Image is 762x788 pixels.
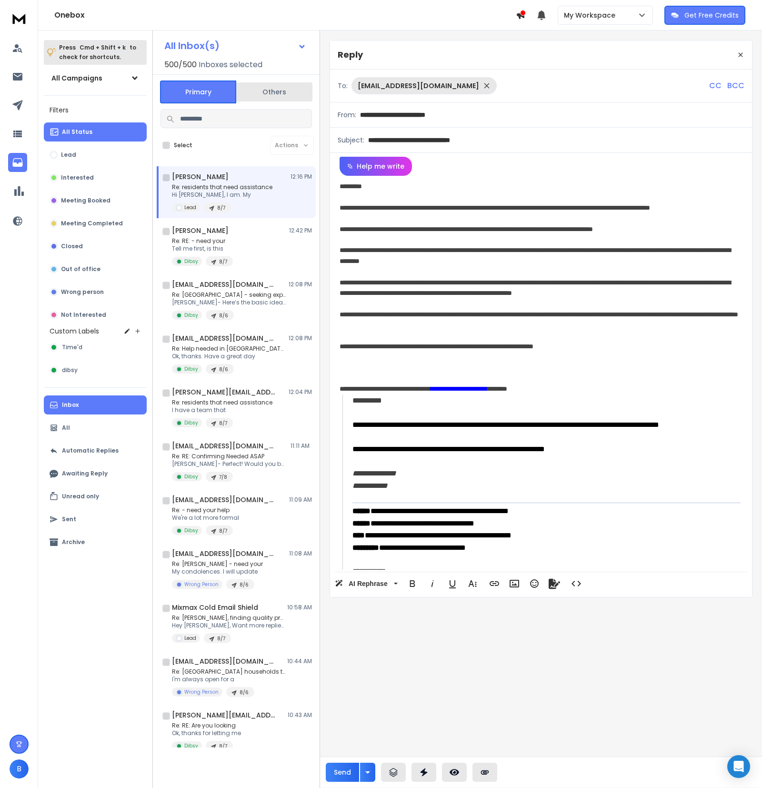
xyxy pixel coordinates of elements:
p: I have a team that [172,406,272,414]
span: 500 / 500 [164,59,197,71]
p: 8/7 [219,258,227,265]
p: Lead [184,635,196,642]
h1: Mixmax Cold Email Shield [172,603,258,612]
button: Primary [160,81,236,103]
button: dibsy [44,361,147,380]
p: Inbox [62,401,79,409]
p: Hey [PERSON_NAME], Want more replies to [172,622,286,629]
p: Ok, thanks for letting me [172,729,241,737]
p: Wrong Person [184,581,219,588]
button: Closed [44,237,147,256]
p: Re: residents that need assistance [172,183,272,191]
p: Re: [GEOGRAPHIC_DATA] households that need [172,668,286,676]
h1: [EMAIL_ADDRESS][DOMAIN_NAME] [172,657,277,666]
p: Dibsy [184,312,198,319]
h1: [EMAIL_ADDRESS][DOMAIN_NAME] [172,549,277,558]
p: 8/6 [219,312,228,319]
button: Lead [44,145,147,164]
span: Cmd + Shift + k [78,42,127,53]
p: Hi [PERSON_NAME], I am. My [172,191,272,199]
p: 8/7 [217,635,225,642]
label: Select [174,141,192,149]
p: Meeting Completed [61,220,123,227]
p: Re: RE: Are you looking [172,722,241,729]
p: Dibsy [184,527,198,534]
p: 11:09 AM [289,496,312,504]
p: Sent [62,515,76,523]
p: Archive [62,538,85,546]
p: Press to check for shortcuts. [59,43,136,62]
button: Awaiting Reply [44,464,147,483]
h3: Inboxes selected [199,59,262,71]
h1: [EMAIL_ADDRESS][DOMAIN_NAME] [172,280,277,289]
p: 11:11 AM [291,442,312,450]
h1: [PERSON_NAME] [172,172,229,182]
p: We're a lot more formal [172,514,239,522]
span: Time'd [62,343,82,351]
button: All [44,418,147,437]
p: Out of office [61,265,100,273]
p: 10:43 AM [288,711,312,719]
button: Inbox [44,395,147,414]
button: Out of office [44,260,147,279]
h1: All Campaigns [51,73,102,83]
p: 12:42 PM [289,227,312,234]
p: Dibsy [184,419,198,426]
p: 8/7 [217,204,225,212]
p: Closed [61,242,83,250]
h3: Custom Labels [50,326,99,336]
h1: Onebox [54,10,516,21]
p: My condolences. I will update [172,568,263,576]
p: [PERSON_NAME]- Perfect! Would you be interested [172,460,286,468]
button: Time'd [44,338,147,357]
p: [EMAIL_ADDRESS][DOMAIN_NAME] [358,81,479,91]
button: Help me write [340,157,412,176]
span: AI Rephrase [347,580,390,588]
button: B [10,759,29,778]
button: Get Free Credits [664,6,745,25]
p: 10:58 AM [287,604,312,611]
p: 7/8 [219,474,227,481]
p: Dibsy [184,742,198,749]
button: Italic (⌘I) [423,574,441,593]
p: Re: [PERSON_NAME], finding quality prospects [172,614,286,622]
button: Emoticons [525,574,543,593]
p: Dibsy [184,258,198,265]
span: dibsy [62,366,78,374]
p: Wrong Person [184,688,219,696]
button: Archive [44,533,147,552]
button: Interested [44,168,147,187]
button: Insert Image (⌘P) [505,574,523,593]
button: Meeting Completed [44,214,147,233]
h1: [PERSON_NAME] [172,226,229,235]
p: Re: RE: Confirming Needed ASAP [172,453,286,460]
button: All Campaigns [44,69,147,88]
p: Reply [338,48,363,61]
p: Interested [61,174,94,182]
h1: [PERSON_NAME][EMAIL_ADDRESS][DOMAIN_NAME] [172,387,277,397]
button: Not Interested [44,305,147,324]
h1: [EMAIL_ADDRESS][DOMAIN_NAME] [172,495,277,505]
p: 12:16 PM [291,173,312,181]
p: 8/6 [219,366,228,373]
p: Awaiting Reply [62,470,108,477]
p: Tell me first, is this [172,245,233,253]
button: Insert Link (⌘K) [485,574,503,593]
h1: [EMAIL_ADDRESS][DOMAIN_NAME] [172,441,277,451]
h1: [EMAIL_ADDRESS][DOMAIN_NAME] [172,333,277,343]
p: Lead [61,151,76,159]
button: Unread only [44,487,147,506]
p: Dibsy [184,473,198,480]
p: Get Free Credits [684,10,739,20]
p: 12:04 PM [289,388,312,396]
p: Ok, thanks. Have a great day [172,353,286,360]
button: Code View [567,574,585,593]
button: More Text [463,574,481,593]
p: Subject: [338,135,364,145]
p: BCC [727,80,744,91]
p: CC [709,80,722,91]
p: Re: residents that need assistance [172,399,272,406]
p: Lead [184,204,196,211]
p: 11:08 AM [289,550,312,557]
